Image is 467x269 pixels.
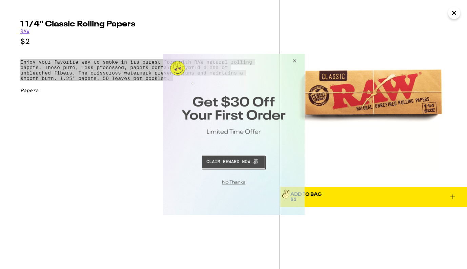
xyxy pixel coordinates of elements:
[20,20,259,28] h2: 1 1/4" Classic Rolling Papers
[4,5,49,10] span: Hi. Need any help?
[163,54,305,215] iframe: Modal Overlay Box Frame
[163,54,305,215] div: Modal Overlay Box
[20,37,259,46] p: $2
[448,7,460,19] button: Close
[20,28,29,34] a: RAW
[290,192,322,197] div: Add To Bag
[280,187,467,207] button: Add To Bag$2
[20,59,259,81] p: Enjoy your favorite way to smoke in its purest form with RAW natural rolling papers. These pure, ...
[20,88,259,93] div: Papers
